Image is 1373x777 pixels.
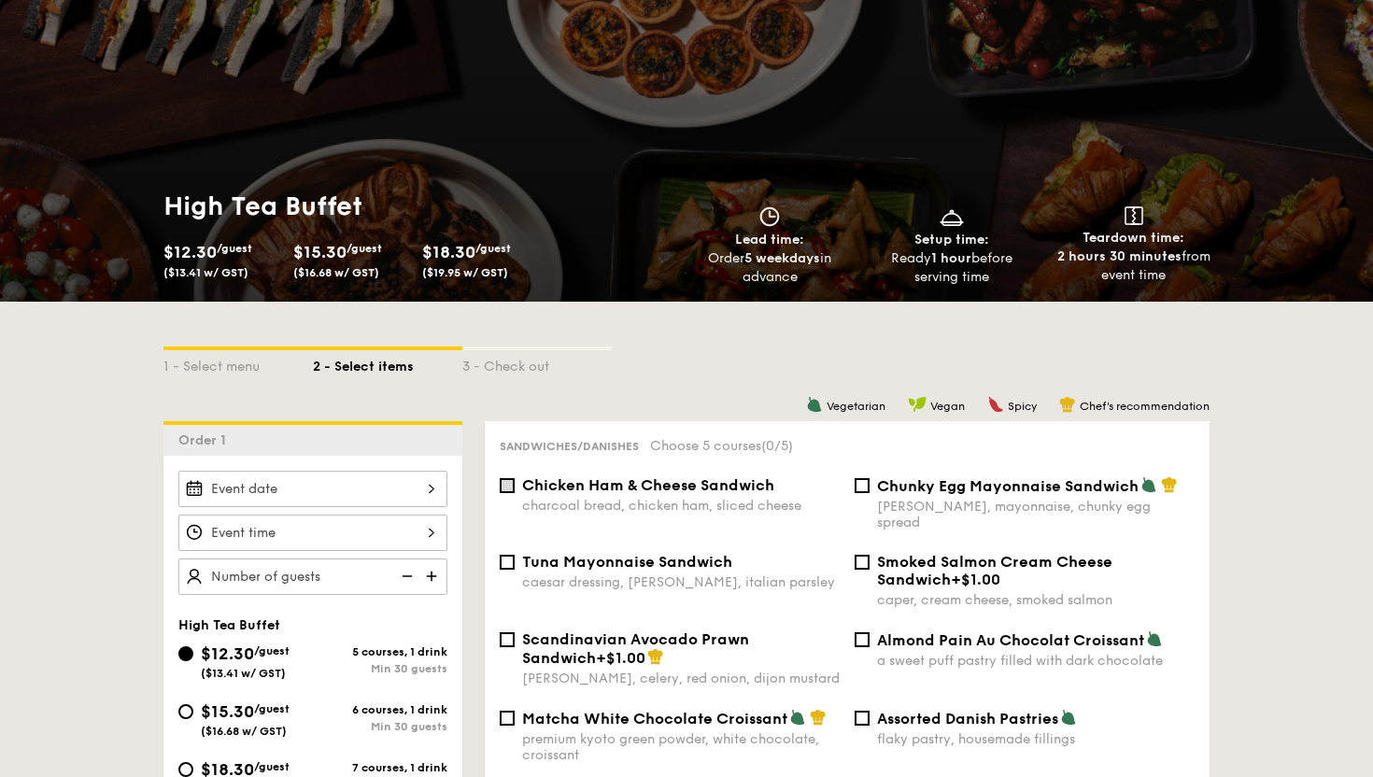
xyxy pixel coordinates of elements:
[178,471,447,507] input: Event date
[877,477,1139,495] span: Chunky Egg Mayonnaise Sandwich
[522,553,732,571] span: Tuna Mayonnaise Sandwich
[938,206,966,227] img: icon-dish.430c3a2e.svg
[756,206,784,227] img: icon-clock.2db775ea.svg
[951,571,1000,588] span: +$1.00
[217,242,252,255] span: /guest
[827,400,885,413] span: Vegetarian
[419,558,447,594] img: icon-add.58712e84.svg
[596,649,645,667] span: +$1.00
[522,671,840,686] div: [PERSON_NAME], celery, red onion, dijon mustard
[735,232,804,247] span: Lead time:
[500,478,515,493] input: Chicken Ham & Cheese Sandwichcharcoal bread, chicken ham, sliced cheese
[313,662,447,675] div: Min 30 guests
[744,250,820,266] strong: 5 weekdays
[877,731,1195,747] div: flaky pastry, housemade fillings
[522,710,787,728] span: Matcha White Chocolate Croissant
[877,710,1058,728] span: Assorted Danish Pastries
[1080,400,1210,413] span: Chef's recommendation
[201,701,254,722] span: $15.30
[1059,396,1076,413] img: icon-chef-hat.a58ddaea.svg
[686,249,854,287] div: Order in advance
[914,232,989,247] span: Setup time:
[806,396,823,413] img: icon-vegetarian.fe4039eb.svg
[522,476,774,494] span: Chicken Ham & Cheese Sandwich
[931,250,971,266] strong: 1 hour
[855,632,870,647] input: Almond Pain Au Chocolat Croissanta sweet puff pastry filled with dark chocolate
[761,438,793,454] span: (0/5)
[908,396,927,413] img: icon-vegan.f8ff3823.svg
[313,703,447,716] div: 6 courses, 1 drink
[647,648,664,665] img: icon-chef-hat.a58ddaea.svg
[650,438,793,454] span: Choose 5 courses
[855,711,870,726] input: Assorted Danish Pastriesflaky pastry, housemade fillings
[293,266,379,279] span: ($16.68 w/ GST)
[422,242,475,262] span: $18.30
[178,704,193,719] input: $15.30/guest($16.68 w/ GST)6 courses, 1 drinkMin 30 guests
[254,644,290,657] span: /guest
[1125,206,1143,225] img: icon-teardown.65201eee.svg
[930,400,965,413] span: Vegan
[855,555,870,570] input: Smoked Salmon Cream Cheese Sandwich+$1.00caper, cream cheese, smoked salmon
[789,709,806,726] img: icon-vegetarian.fe4039eb.svg
[475,242,511,255] span: /guest
[1161,476,1178,493] img: icon-chef-hat.a58ddaea.svg
[201,643,254,664] span: $12.30
[391,558,419,594] img: icon-reduce.1d2dbef1.svg
[522,630,749,667] span: Scandinavian Avocado Prawn Sandwich
[1057,248,1182,264] strong: 2 hours 30 minutes
[1140,476,1157,493] img: icon-vegetarian.fe4039eb.svg
[254,760,290,773] span: /guest
[987,396,1004,413] img: icon-spicy.37a8142b.svg
[313,761,447,774] div: 7 courses, 1 drink
[313,645,447,658] div: 5 courses, 1 drink
[163,350,313,376] div: 1 - Select menu
[522,731,840,763] div: premium kyoto green powder, white chocolate, croissant
[178,432,234,448] span: Order 1
[500,711,515,726] input: Matcha White Chocolate Croissantpremium kyoto green powder, white chocolate, croissant
[1008,400,1037,413] span: Spicy
[810,709,827,726] img: icon-chef-hat.a58ddaea.svg
[163,190,679,223] h1: High Tea Buffet
[877,553,1112,588] span: Smoked Salmon Cream Cheese Sandwich
[500,555,515,570] input: Tuna Mayonnaise Sandwichcaesar dressing, [PERSON_NAME], italian parsley
[347,242,382,255] span: /guest
[293,242,347,262] span: $15.30
[522,498,840,514] div: charcoal bread, chicken ham, sliced cheese
[877,499,1195,530] div: [PERSON_NAME], mayonnaise, chunky egg spread
[500,440,639,453] span: Sandwiches/Danishes
[201,667,286,680] span: ($13.41 w/ GST)
[1050,247,1217,285] div: from event time
[178,515,447,551] input: Event time
[522,574,840,590] div: caesar dressing, [PERSON_NAME], italian parsley
[462,350,612,376] div: 3 - Check out
[1083,230,1184,246] span: Teardown time:
[1146,630,1163,647] img: icon-vegetarian.fe4039eb.svg
[163,266,248,279] span: ($13.41 w/ GST)
[869,249,1036,287] div: Ready before serving time
[1060,709,1077,726] img: icon-vegetarian.fe4039eb.svg
[163,242,217,262] span: $12.30
[500,632,515,647] input: Scandinavian Avocado Prawn Sandwich+$1.00[PERSON_NAME], celery, red onion, dijon mustard
[178,558,447,595] input: Number of guests
[178,762,193,777] input: $18.30/guest($19.95 w/ GST)7 courses, 1 drinkMin 30 guests
[877,592,1195,608] div: caper, cream cheese, smoked salmon
[313,720,447,733] div: Min 30 guests
[855,478,870,493] input: Chunky Egg Mayonnaise Sandwich[PERSON_NAME], mayonnaise, chunky egg spread
[422,266,508,279] span: ($19.95 w/ GST)
[313,350,462,376] div: 2 - Select items
[201,725,287,738] span: ($16.68 w/ GST)
[254,702,290,715] span: /guest
[178,646,193,661] input: $12.30/guest($13.41 w/ GST)5 courses, 1 drinkMin 30 guests
[877,631,1144,649] span: Almond Pain Au Chocolat Croissant
[877,653,1195,669] div: a sweet puff pastry filled with dark chocolate
[178,617,280,633] span: High Tea Buffet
